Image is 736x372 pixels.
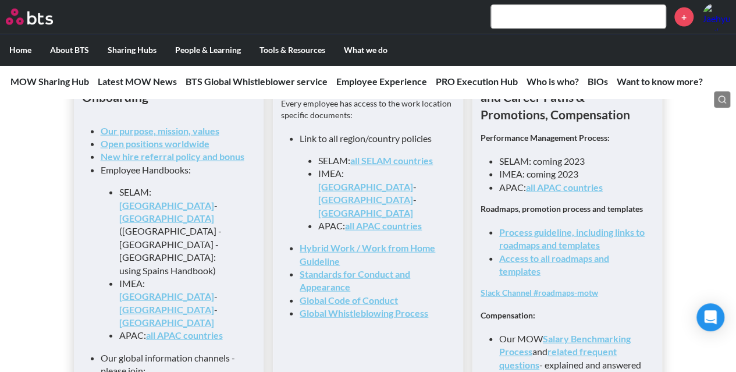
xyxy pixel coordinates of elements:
[6,9,74,25] a: Go home
[526,182,603,193] a: all APAC countries
[318,181,413,192] a: [GEOGRAPHIC_DATA]
[345,220,422,231] a: all APAC countries
[119,277,237,330] li: IMEA: - -
[499,181,645,194] li: APAC:
[318,207,413,218] a: [GEOGRAPHIC_DATA]
[702,3,730,31] a: Profile
[166,35,250,65] label: People & Learning
[119,329,237,342] li: APAC:
[335,35,397,65] label: What we do
[101,151,244,162] a: New hire referral policy and bonus
[6,9,53,25] img: BTS Logo
[350,155,433,166] a: all SELAM countries
[499,155,645,168] li: SELAM: coming 2023
[588,76,608,87] a: BIOs
[436,76,518,87] a: PRO Execution Hub
[499,346,617,370] a: related frequent questions
[119,290,214,302] a: [GEOGRAPHIC_DATA]
[98,35,166,65] label: Sharing Hubs
[119,304,214,315] a: [GEOGRAPHIC_DATA]
[98,76,177,87] a: Latest MOW News
[101,138,209,149] a: Open positions worldwide
[481,133,610,143] strong: Performance Management Process:
[119,200,214,211] a: [GEOGRAPHIC_DATA]
[41,35,98,65] label: About BTS
[250,35,335,65] label: Tools & Resources
[300,242,435,266] a: Hybrid Work / Work from Home Guideline
[481,288,598,297] a: Slack Channel #roadmaps-motw
[300,132,446,233] li: Link to all region/country policies
[481,204,643,214] strong: Roadmaps, promotion process and templates
[336,76,427,87] a: Employee Experience
[119,212,214,224] a: [GEOGRAPHIC_DATA]
[499,226,645,250] a: Process guideline, including links to roadmaps and templates
[281,98,455,121] p: Every employee has access to the work location specific documents:
[119,317,214,328] a: [GEOGRAPHIC_DATA]
[300,268,410,292] a: Standards for Conduct and Appearance
[119,186,237,277] li: SELAM: - ([GEOGRAPHIC_DATA] - [GEOGRAPHIC_DATA] - [GEOGRAPHIC_DATA]: using Spains Handbook)
[696,303,724,331] div: Open Intercom Messenger
[527,76,579,87] a: Who is who?
[10,76,89,87] a: MOW Sharing Hub
[318,154,436,167] li: SELAM:
[318,219,436,232] li: APAC:
[318,167,436,219] li: IMEA: - -
[499,253,609,277] a: Access to all roadmaps and templates
[300,307,428,318] a: Global Whistleblowing Process
[101,125,219,136] a: Our purpose, mission, values
[186,76,328,87] a: BTS Global Whistleblower service
[617,76,703,87] a: Want to know more?
[318,194,413,205] a: [GEOGRAPHIC_DATA]
[499,168,645,180] li: IMEA: coming 2023
[300,295,398,306] a: Global Code of Conduct
[481,310,535,320] strong: Compensation:
[674,8,694,27] a: +
[702,3,730,31] img: Jaehyun Park
[101,164,247,342] li: Employee Handbooks:
[146,330,223,341] a: all APAC countries
[499,333,631,357] a: Salary Benchmarking Process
